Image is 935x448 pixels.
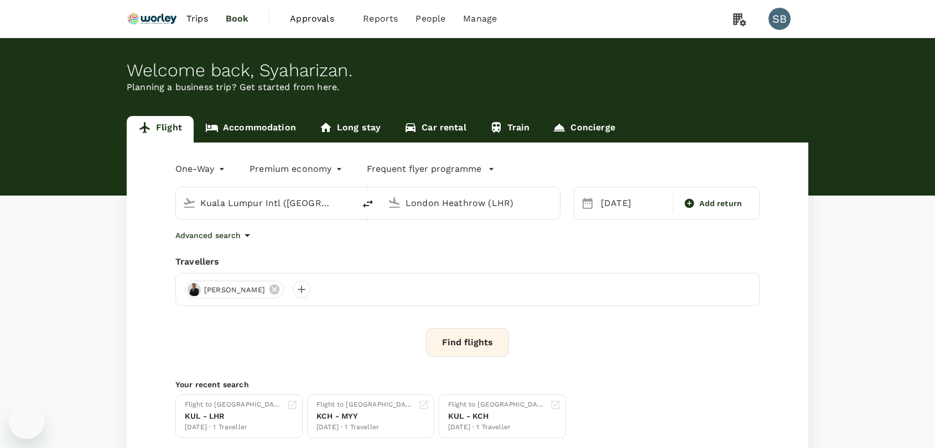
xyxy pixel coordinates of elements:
[316,422,414,433] div: [DATE] · 1 Traveller
[347,202,349,204] button: Open
[185,399,282,410] div: Flight to [GEOGRAPHIC_DATA]
[406,194,537,212] input: Going to
[448,422,546,433] div: [DATE] · 1 Traveller
[367,162,481,176] p: Frequent flyer programme
[367,162,495,176] button: Frequent flyer programme
[415,12,445,25] span: People
[699,198,742,209] span: Add return
[355,191,381,217] button: delete
[185,422,282,433] div: [DATE] · 1 Traveller
[127,81,808,94] p: Planning a business trip? Get started from here.
[448,410,546,422] div: KUL - KCH
[768,8,791,30] div: SB
[541,116,626,143] a: Concierge
[194,116,308,143] a: Accommodation
[9,404,44,439] iframe: Button to launch messaging window
[175,229,254,242] button: Advanced search
[127,7,178,31] img: Ranhill Worley Sdn Bhd
[175,160,227,178] div: One-Way
[308,116,392,143] a: Long stay
[290,12,345,25] span: Approvals
[363,12,398,25] span: Reports
[226,12,249,25] span: Book
[316,399,414,410] div: Flight to [GEOGRAPHIC_DATA]
[478,116,542,143] a: Train
[188,283,201,296] img: avatar-687fca1406a1f.jpeg
[552,202,554,204] button: Open
[426,328,509,357] button: Find flights
[250,160,345,178] div: Premium economy
[175,255,760,268] div: Travellers
[198,284,272,296] span: [PERSON_NAME]
[596,192,671,214] div: [DATE]
[463,12,497,25] span: Manage
[127,116,194,143] a: Flight
[175,230,241,241] p: Advanced search
[127,60,808,81] div: Welcome back , Syaharizan .
[186,12,208,25] span: Trips
[185,410,282,422] div: KUL - LHR
[200,194,331,212] input: Depart from
[175,379,760,390] p: Your recent search
[392,116,478,143] a: Car rental
[448,399,546,410] div: Flight to [GEOGRAPHIC_DATA]
[185,281,284,298] div: [PERSON_NAME]
[316,410,414,422] div: KCH - MYY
